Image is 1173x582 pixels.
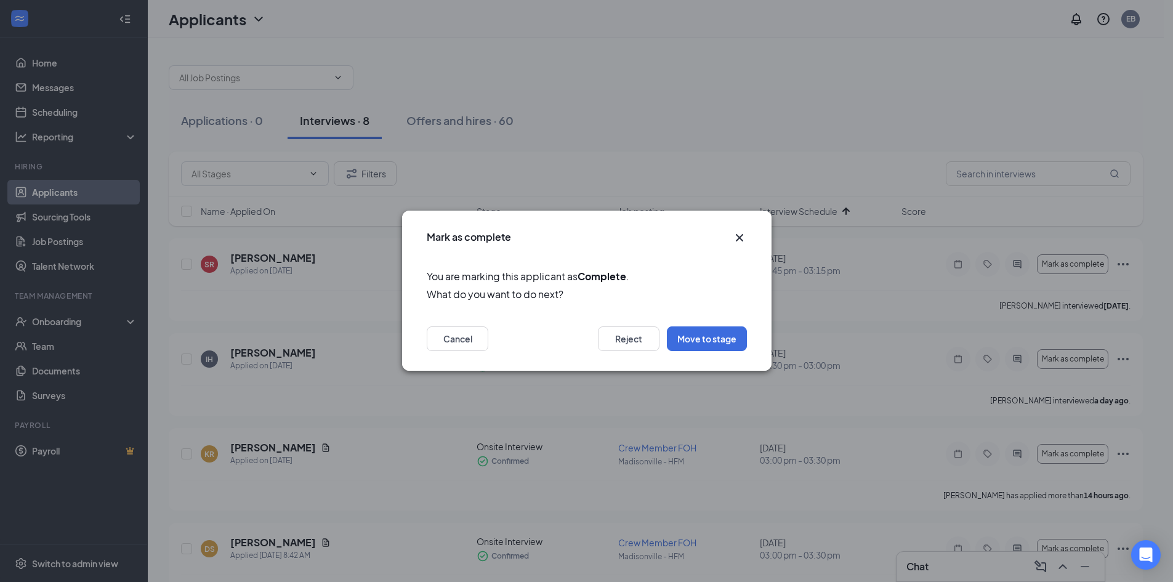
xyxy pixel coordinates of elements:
div: Open Intercom Messenger [1131,540,1161,570]
button: Reject [598,327,659,352]
h3: Mark as complete [427,230,511,244]
span: You are marking this applicant as . [427,269,747,284]
b: Complete [578,270,626,283]
button: Move to stage [667,327,747,352]
button: Cancel [427,327,488,352]
span: What do you want to do next? [427,287,747,302]
svg: Cross [732,230,747,245]
button: Close [732,230,747,245]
